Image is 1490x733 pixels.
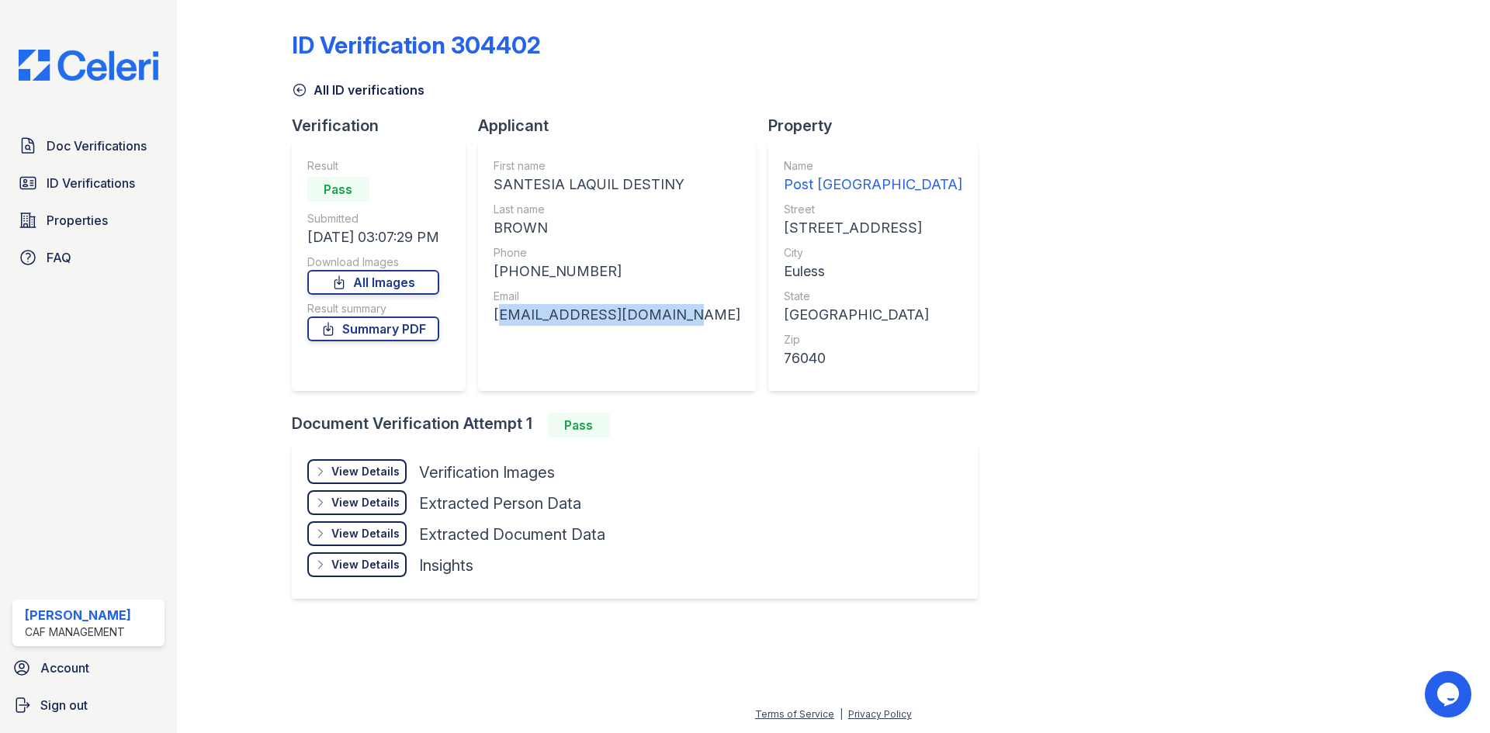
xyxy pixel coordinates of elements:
[478,115,768,137] div: Applicant
[494,304,740,326] div: [EMAIL_ADDRESS][DOMAIN_NAME]
[6,50,171,81] img: CE_Logo_Blue-a8612792a0a2168367f1c8372b55b34899dd931a85d93a1a3d3e32e68fde9ad4.png
[12,242,165,273] a: FAQ
[307,254,439,270] div: Download Images
[6,652,171,683] a: Account
[331,495,400,510] div: View Details
[307,211,439,226] div: Submitted
[25,624,131,640] div: CAF Management
[494,202,740,217] div: Last name
[331,464,400,479] div: View Details
[12,130,165,161] a: Doc Verifications
[292,81,424,99] a: All ID verifications
[40,696,88,714] span: Sign out
[548,413,610,437] div: Pass
[40,659,89,677] span: Account
[307,158,439,174] div: Result
[307,301,439,316] div: Result summary
[784,332,962,347] div: Zip
[1425,671,1474,717] iframe: chat widget
[307,270,439,295] a: All Images
[307,226,439,248] div: [DATE] 03:07:29 PM
[47,211,108,230] span: Properties
[768,115,990,137] div: Property
[494,174,740,195] div: SANTESIA LAQUIL DESTINY
[419,462,555,483] div: Verification Images
[47,248,71,267] span: FAQ
[12,168,165,199] a: ID Verifications
[292,413,990,437] div: Document Verification Attempt 1
[494,158,740,174] div: First name
[784,261,962,282] div: Euless
[292,115,478,137] div: Verification
[331,526,400,541] div: View Details
[47,174,135,192] span: ID Verifications
[419,524,605,545] div: Extracted Document Data
[784,202,962,217] div: Street
[307,316,439,341] a: Summary PDF
[494,217,740,239] div: BROWN
[494,289,740,304] div: Email
[848,708,912,720] a: Privacy Policy
[840,708,843,720] div: |
[784,347,962,369] div: 76040
[419,493,581,514] div: Extracted Person Data
[784,158,962,174] div: Name
[784,289,962,304] div: State
[6,690,171,721] a: Sign out
[419,555,473,576] div: Insights
[755,708,834,720] a: Terms of Service
[12,205,165,236] a: Properties
[784,245,962,261] div: City
[331,557,400,572] div: View Details
[784,158,962,195] a: Name Post [GEOGRAPHIC_DATA]
[307,177,369,202] div: Pass
[494,245,740,261] div: Phone
[784,174,962,195] div: Post [GEOGRAPHIC_DATA]
[494,261,740,282] div: [PHONE_NUMBER]
[47,137,147,155] span: Doc Verifications
[25,606,131,624] div: [PERSON_NAME]
[784,217,962,239] div: [STREET_ADDRESS]
[784,304,962,326] div: [GEOGRAPHIC_DATA]
[292,31,541,59] div: ID Verification 304402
